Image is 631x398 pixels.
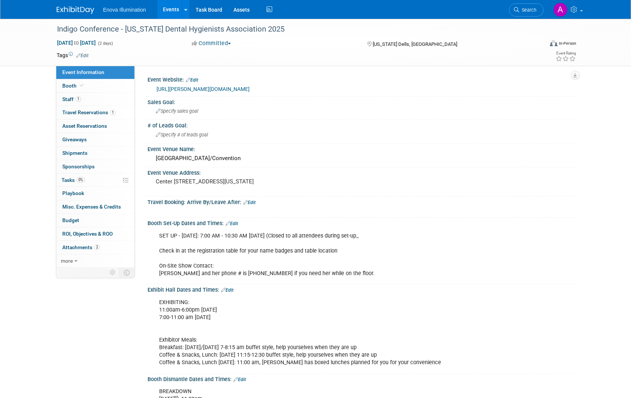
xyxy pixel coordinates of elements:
[62,109,116,115] span: Travel Reservations
[186,77,198,83] a: Edit
[519,7,536,13] span: Search
[189,39,234,47] button: Committed
[110,110,116,115] span: 1
[148,97,575,106] div: Sales Goal:
[148,167,575,177] div: Event Venue Address:
[56,66,134,79] a: Event Information
[62,150,87,156] span: Shipments
[221,288,233,293] a: Edit
[54,23,532,36] div: Indigo Conference - [US_STATE] Dental Hygienists Association 2025
[61,258,73,264] span: more
[154,229,492,281] div: SET UP - [DATE]: 7:00 AM - 10:30 AM [DATE] (Closed to all attendees during set-up_ Check in at th...
[94,244,100,250] span: 2
[56,241,134,254] a: Attachments2
[559,41,576,46] div: In-Person
[550,40,557,46] img: Format-Inperson.png
[156,178,317,185] pre: Center [STREET_ADDRESS][US_STATE]
[77,177,85,183] span: 0%
[56,187,134,200] a: Playbook
[148,218,575,227] div: Booth Set-Up Dates and Times:
[226,221,238,226] a: Edit
[57,39,96,46] span: [DATE] [DATE]
[153,153,569,164] div: [GEOGRAPHIC_DATA]/Convention
[56,214,134,227] a: Budget
[56,227,134,241] a: ROI, Objectives & ROO
[62,190,84,196] span: Playbook
[62,96,81,102] span: Staff
[62,136,87,142] span: Giveaways
[57,6,94,14] img: ExhibitDay
[373,41,457,47] span: [US_STATE] Dells, [GEOGRAPHIC_DATA]
[119,268,134,277] td: Toggle Event Tabs
[243,200,256,205] a: Edit
[97,41,113,46] span: (2 days)
[154,295,492,371] div: EXHIBITING: 11:00am-6:00pm [DATE] 7:00-11:00 am [DATE] Exhibitor Meals: Breakfast: [DATE]/[DATE] ...
[62,123,107,129] span: Asset Reservations
[148,197,575,206] div: Travel Booking: Arrive By/Leave After:
[56,254,134,268] a: more
[75,96,81,102] span: 1
[56,133,134,146] a: Giveaways
[157,86,250,92] a: [URL][PERSON_NAME][DOMAIN_NAME]
[156,132,208,138] span: Specify # of leads goal
[56,200,134,213] a: Misc. Expenses & Credits
[556,51,576,55] div: Event Rating
[76,53,89,58] a: Edit
[62,231,113,237] span: ROI, Objectives & ROO
[148,144,575,153] div: Event Venue Name:
[148,374,575,383] div: Booth Dismantle Dates and Times:
[148,284,575,294] div: Exhibit Hall Dates and Times:
[509,3,544,17] a: Search
[106,268,119,277] td: Personalize Event Tab Strip
[56,106,134,119] a: Travel Reservations1
[553,3,568,17] img: Abby Nelson
[62,217,79,223] span: Budget
[62,69,104,75] span: Event Information
[156,108,198,114] span: Specify sales goal
[56,160,134,173] a: Sponsorships
[233,377,246,382] a: Edit
[56,79,134,92] a: Booth
[56,120,134,133] a: Asset Reservations
[499,39,577,50] div: Event Format
[148,74,575,84] div: Event Website:
[103,7,146,13] span: Enova Illumination
[80,83,84,88] i: Booth reservation complete
[62,204,121,210] span: Misc. Expenses & Credits
[56,174,134,187] a: Tasks0%
[62,163,95,169] span: Sponsorships
[62,83,85,89] span: Booth
[148,120,575,129] div: # of Leads Goal:
[73,40,80,46] span: to
[56,147,134,160] a: Shipments
[62,244,100,250] span: Attachments
[56,93,134,106] a: Staff1
[57,51,89,59] td: Tags
[62,177,85,183] span: Tasks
